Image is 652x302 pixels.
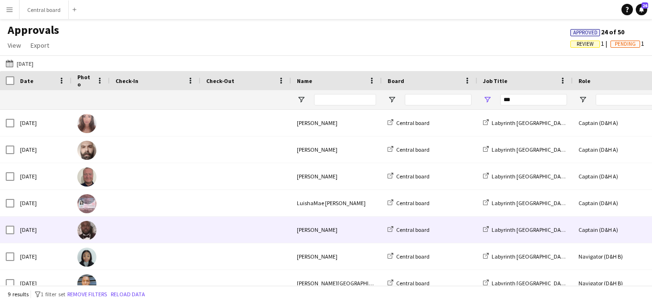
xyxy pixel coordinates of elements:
[483,226,569,233] a: Labyrinth [GEOGRAPHIC_DATA]
[388,95,396,104] button: Open Filter Menu
[615,41,636,47] span: Pending
[14,163,72,189] div: [DATE]
[77,114,96,133] img: Sophia Kaytaz
[483,77,507,84] span: Job Title
[206,77,234,84] span: Check-Out
[492,226,569,233] span: Labyrinth [GEOGRAPHIC_DATA]
[109,289,147,300] button: Reload data
[483,253,569,260] a: Labyrinth [GEOGRAPHIC_DATA]
[492,253,569,260] span: Labyrinth [GEOGRAPHIC_DATA]
[578,77,590,84] span: Role
[291,110,382,136] div: [PERSON_NAME]
[291,243,382,270] div: [PERSON_NAME]
[483,173,569,180] a: Labyrinth [GEOGRAPHIC_DATA]
[77,73,93,88] span: Photo
[14,110,72,136] div: [DATE]
[77,221,96,240] img: Elvis Mpenga
[14,190,72,216] div: [DATE]
[483,146,569,153] a: Labyrinth [GEOGRAPHIC_DATA]
[396,226,430,233] span: Central board
[483,95,492,104] button: Open Filter Menu
[65,289,109,300] button: Remove filters
[500,94,567,105] input: Job Title Filter Input
[14,270,72,296] div: [DATE]
[297,95,305,104] button: Open Filter Menu
[8,41,21,50] span: View
[492,146,569,153] span: Labyrinth [GEOGRAPHIC_DATA]
[291,190,382,216] div: LuishaMae [PERSON_NAME]
[291,136,382,163] div: [PERSON_NAME]
[492,173,569,180] span: Labyrinth [GEOGRAPHIC_DATA]
[14,136,72,163] div: [DATE]
[20,0,69,19] button: Central board
[291,270,382,296] div: [PERSON_NAME][GEOGRAPHIC_DATA]
[4,39,25,52] a: View
[636,4,647,15] a: 26
[116,77,138,84] span: Check-In
[610,39,644,48] span: 1
[396,146,430,153] span: Central board
[291,217,382,243] div: [PERSON_NAME]
[577,41,594,47] span: Review
[573,30,598,36] span: Approved
[77,274,96,293] img: Matthew Blair-Hamilton
[388,173,430,180] a: Central board
[27,39,53,52] a: Export
[314,94,376,105] input: Name Filter Input
[388,226,430,233] a: Central board
[77,248,96,267] img: Amanda Ogandu
[77,194,96,213] img: LuishaMae Samuels
[483,199,569,207] a: Labyrinth [GEOGRAPHIC_DATA]
[570,28,624,36] span: 24 of 50
[492,119,569,126] span: Labyrinth [GEOGRAPHIC_DATA]
[388,146,430,153] a: Central board
[570,39,610,48] span: 1
[77,167,96,187] img: Peter Bates
[388,77,404,84] span: Board
[388,119,430,126] a: Central board
[405,94,472,105] input: Board Filter Input
[483,119,569,126] a: Labyrinth [GEOGRAPHIC_DATA]
[14,217,72,243] div: [DATE]
[77,141,96,160] img: Konstantinos Dazelidis
[388,199,430,207] a: Central board
[291,163,382,189] div: [PERSON_NAME]
[297,77,312,84] span: Name
[4,58,35,69] button: [DATE]
[641,2,648,9] span: 26
[396,199,430,207] span: Central board
[578,95,587,104] button: Open Filter Menu
[396,173,430,180] span: Central board
[20,77,33,84] span: Date
[31,41,49,50] span: Export
[396,253,430,260] span: Central board
[14,243,72,270] div: [DATE]
[41,291,65,298] span: 1 filter set
[388,253,430,260] a: Central board
[492,199,569,207] span: Labyrinth [GEOGRAPHIC_DATA]
[396,119,430,126] span: Central board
